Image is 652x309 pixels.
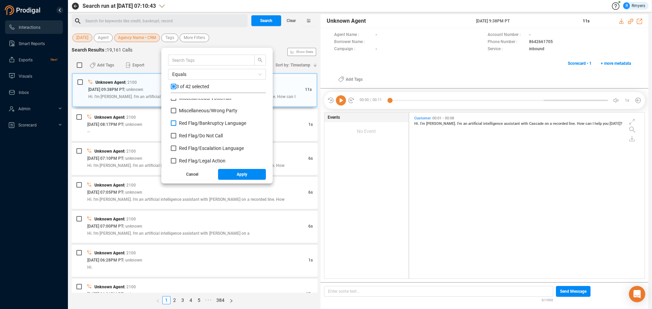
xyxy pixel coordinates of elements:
span: | unknown [123,190,142,195]
span: | 2100 [124,217,136,221]
span: Hi. I'm [PERSON_NAME]. I'm an artificial intelligence assistant with [PERSON_NAME] on a recorded ... [87,163,285,168]
a: 384 [214,296,227,304]
li: Visuals [5,69,63,83]
button: More Filters [180,34,209,42]
li: 3 [179,296,187,304]
span: | unknown [123,122,142,127]
button: + more metadata [597,58,635,69]
div: grid [413,114,644,278]
button: Show Stats [287,48,316,56]
button: Tags [161,34,178,42]
li: 1 [162,296,170,304]
span: Search run at [DATE] 07:10:43 [83,2,156,10]
span: Hi. I'm [PERSON_NAME]. I'm an artificial intelligence assistant with [PERSON_NAME] on a [87,231,250,236]
span: Scorecard [18,123,37,128]
span: Unknown Agent [95,80,125,85]
span: | unknown [124,87,143,92]
div: No Event [324,122,409,140]
span: with [521,121,529,126]
span: | 2100 [124,251,136,255]
span: Service : [488,46,526,53]
span: 19,161 Calls [107,47,132,53]
span: artificial [468,121,483,126]
span: [DATE]? [610,121,622,126]
a: 2 [171,296,178,304]
span: help [595,121,603,126]
span: you [603,121,610,126]
span: Interactions [19,25,40,30]
span: Export [132,60,144,71]
li: Smart Reports [5,37,63,50]
button: Add Tags [86,60,118,71]
span: Add Tags [346,74,363,85]
span: New! [51,53,57,66]
span: [DATE] 07:00PM PT [87,224,123,229]
span: Unknown Agent [327,17,366,25]
div: grid [171,99,266,164]
a: Smart Reports [8,37,57,50]
button: 1x [622,96,632,105]
span: How [577,121,585,126]
span: 00:00 / 00:11 [355,95,390,105]
a: Visuals [8,69,57,83]
button: right [227,296,236,304]
div: Rmyers [623,2,645,9]
span: an [463,121,468,126]
span: [DATE] [76,34,88,42]
span: Send Message [560,286,586,297]
button: Agent [94,34,113,42]
span: Campaign : [334,46,372,53]
a: Inbox [8,85,57,99]
li: Next 5 Pages [203,296,214,304]
span: Admin [18,107,31,111]
span: 8642661705 [529,39,553,46]
span: Unknown Agent [94,285,124,289]
li: 384 [214,296,227,304]
span: Agent Name : [334,32,372,39]
span: Search [260,15,272,26]
span: 27s [306,292,313,296]
span: Miscellaneous/ Wrong Party [179,108,237,113]
a: Interactions [8,20,57,34]
a: 3 [179,296,186,304]
button: Clear [281,15,302,26]
span: intelligence [483,121,504,126]
span: [DATE] 06:28PM PT [87,258,123,263]
div: Unknown Agent| 2100[DATE] 06:28PM PT| unknown1sHi. [72,245,318,277]
span: Sort by: Timestamp [275,60,310,71]
span: 6s [308,156,313,161]
span: Add Tags [97,60,114,71]
div: Open Intercom Messenger [629,286,645,302]
span: left [156,299,160,303]
span: [DATE] 07:05PM PT [87,190,123,195]
span: Apply [237,169,247,180]
li: 2 [170,296,179,304]
button: Agency Name • CRM [114,34,160,42]
span: [PERSON_NAME]. [426,121,457,126]
span: right [229,299,233,303]
span: | 2100 [125,80,137,85]
span: Inbox [19,90,29,95]
button: Sort by: Timestamp [271,60,318,71]
span: recorded [553,121,569,126]
div: Unknown Agent| 2100[DATE] 07:05PM PT| unknown6sHi. I'm [PERSON_NAME]. I'm an artificial intellige... [72,177,318,209]
span: 00:01 - 00:08 [431,116,455,120]
span: 1x [625,95,629,106]
span: | 2100 [124,183,136,188]
span: [DATE] 09:38PM PT [88,87,124,92]
span: Unknown Agent [94,149,124,154]
div: Unknown Agent| 2100[DATE] 07:00PM PT| unknown6sHi. I'm [PERSON_NAME]. I'm an artificial intellige... [72,211,318,243]
span: Cancel [186,169,198,180]
span: I'm [457,121,463,126]
span: [DATE] 06:21PM PT [87,292,123,296]
span: assistant [504,121,521,126]
span: Hi. [87,265,92,270]
span: | unknown [123,156,142,161]
img: prodigal-logo [5,5,42,15]
div: Unknown Agent| 2100[DATE] 09:38PM PT| unknown11sHi. I'm [PERSON_NAME]. I'm an artificial intellig... [72,73,318,107]
button: Apply [218,169,266,180]
span: | unknown [123,224,142,229]
span: 11s [305,87,312,92]
span: 0/1000 [542,297,553,303]
span: [DATE] 08:17PM PT [87,122,123,127]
